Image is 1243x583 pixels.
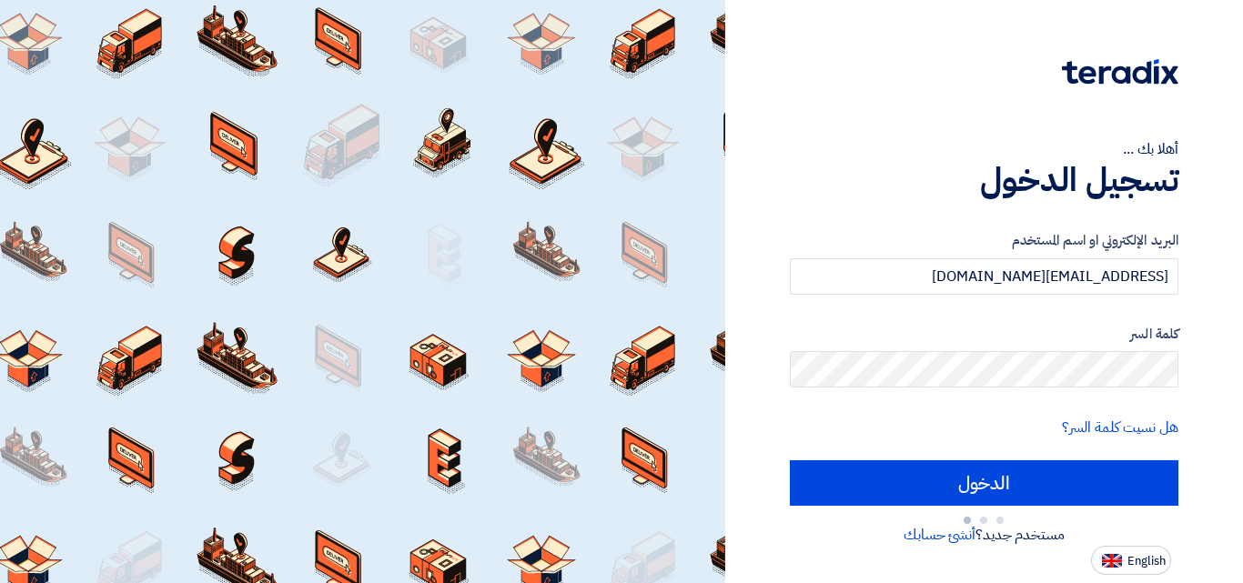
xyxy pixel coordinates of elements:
img: Teradix logo [1062,59,1178,85]
input: الدخول [790,460,1178,506]
h1: تسجيل الدخول [790,160,1178,200]
div: مستخدم جديد؟ [790,524,1178,546]
label: كلمة السر [790,324,1178,345]
a: أنشئ حسابك [904,524,975,546]
div: أهلا بك ... [790,138,1178,160]
label: البريد الإلكتروني او اسم المستخدم [790,230,1178,251]
span: English [1127,555,1166,568]
a: هل نسيت كلمة السر؟ [1062,417,1178,438]
button: English [1091,546,1171,575]
input: أدخل بريد العمل الإلكتروني او اسم المستخدم الخاص بك ... [790,258,1178,295]
img: en-US.png [1102,554,1122,568]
